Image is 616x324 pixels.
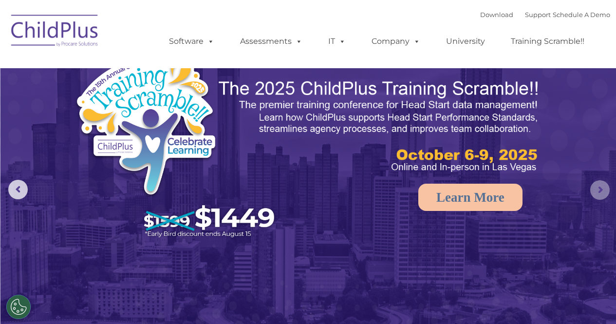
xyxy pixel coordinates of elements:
a: IT [318,32,355,51]
button: Cookies Settings [6,295,31,319]
a: Training Scramble!! [501,32,594,51]
font: | [480,11,610,19]
span: Phone number [135,104,177,112]
a: Download [480,11,513,19]
img: ChildPlus by Procare Solutions [6,8,104,57]
a: Assessments [230,32,312,51]
a: University [436,32,495,51]
a: Schedule A Demo [553,11,610,19]
a: Support [525,11,551,19]
span: Last name [135,64,165,72]
a: Software [159,32,224,51]
a: Company [362,32,430,51]
a: Learn More [418,184,523,211]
